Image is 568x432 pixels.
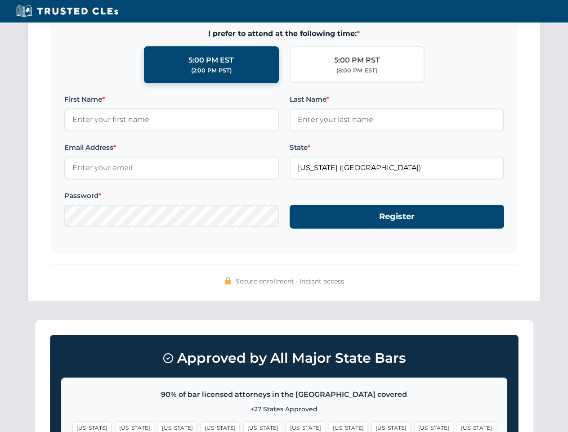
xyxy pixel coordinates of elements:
[72,404,496,414] p: +27 States Approved
[290,205,504,229] button: Register
[191,66,232,75] div: (2:00 PM PST)
[290,94,504,105] label: Last Name
[61,346,507,370] h3: Approved by All Major State Bars
[13,4,121,18] img: Trusted CLEs
[64,28,504,40] span: I prefer to attend at the following time:
[290,108,504,131] input: Enter your last name
[72,389,496,400] p: 90% of bar licensed attorneys in the [GEOGRAPHIC_DATA] covered
[64,157,279,179] input: Enter your email
[64,142,279,153] label: Email Address
[188,54,234,66] div: 5:00 PM EST
[64,94,279,105] label: First Name
[236,276,344,286] span: Secure enrollment • Instant access
[64,108,279,131] input: Enter your first name
[290,142,504,153] label: State
[290,157,504,179] input: Florida (FL)
[64,190,279,201] label: Password
[224,277,232,284] img: 🔒
[336,66,377,75] div: (8:00 PM EST)
[334,54,380,66] div: 5:00 PM PST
